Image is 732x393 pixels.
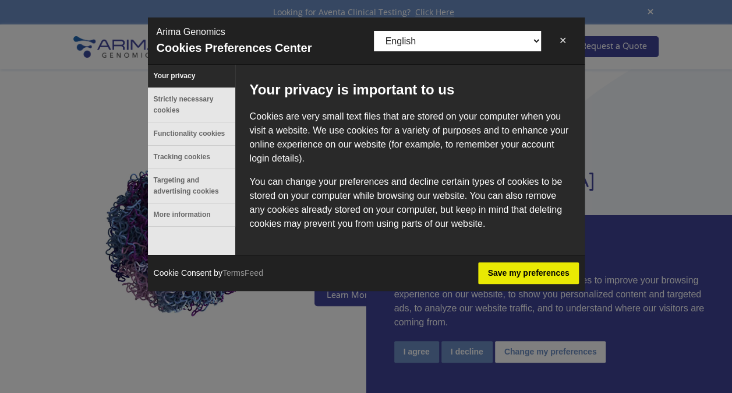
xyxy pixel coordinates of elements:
[148,88,235,122] button: Strictly necessary cookies
[157,39,312,57] p: Cookies Preferences Center
[478,262,578,284] button: Save my preferences
[148,65,235,255] ul: Menu
[148,169,235,203] button: Targeting and advertising cookies
[250,79,570,100] p: Your privacy is important to us
[148,65,235,87] button: Your privacy
[148,146,235,169] button: Tracking cookies
[148,203,235,226] button: More information
[148,122,235,145] button: Functionality cookies
[157,25,225,39] p: Arima Genomics
[148,255,269,291] div: Cookie Consent by
[250,110,570,166] p: Cookies are very small text files that are stored on your computer when you visit a website. We u...
[250,175,570,231] p: You can change your preferences and decline certain types of cookies to be stored on your compute...
[222,268,263,278] a: TermsFeed
[550,29,576,52] button: ✕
